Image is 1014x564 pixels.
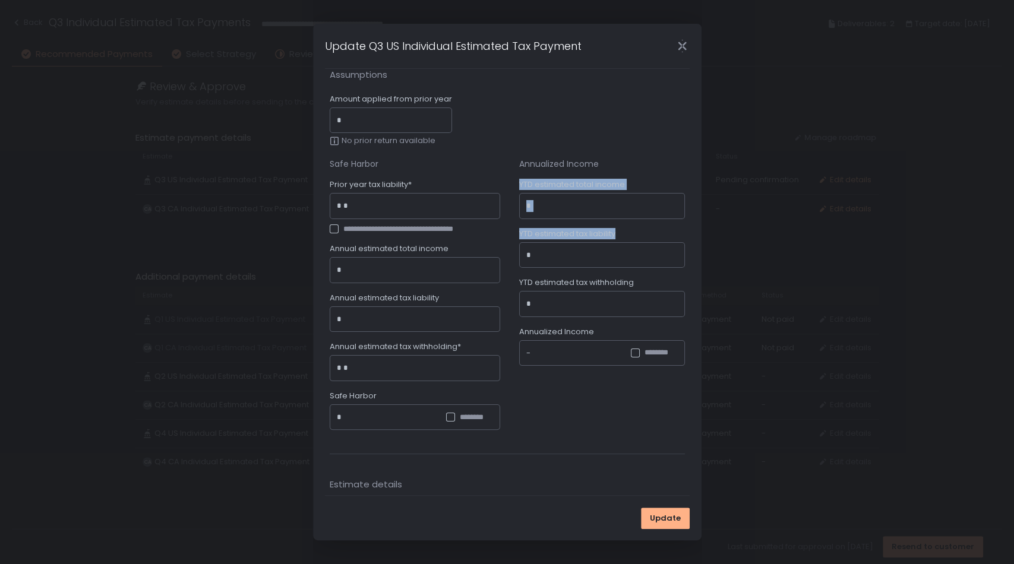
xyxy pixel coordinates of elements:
span: Amount applied from prior year [330,94,452,104]
span: Annualized Income [519,327,594,337]
span: Assumptions [330,68,685,82]
div: Safe Harbor [330,158,500,170]
span: No prior return available [342,135,435,146]
div: Annualized Income [519,158,685,170]
span: YTD estimated tax liability [519,229,615,239]
button: Update [641,508,690,529]
span: Annual estimated tax withholding* [330,341,461,352]
span: Annual estimated total income [330,243,448,254]
div: - [526,347,530,359]
span: YTD estimated tax withholding [519,277,634,288]
span: Update [650,513,681,524]
span: Annual estimated tax liability [330,293,439,303]
span: Estimate details [330,478,685,492]
div: Close [664,39,702,53]
h1: Update Q3 US Individual Estimated Tax Payment [325,38,582,54]
span: YTD estimated total income [519,179,625,190]
span: Safe Harbor [330,391,377,401]
span: Prior year tax liability* [330,179,412,190]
